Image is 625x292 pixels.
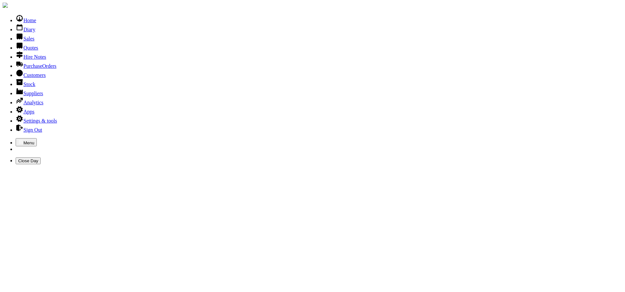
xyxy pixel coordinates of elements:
[16,109,35,114] a: Apps
[16,36,35,41] a: Sales
[16,91,43,96] a: Suppliers
[16,78,622,87] li: Stock
[16,45,38,51] a: Quotes
[16,27,35,32] a: Diary
[16,118,57,124] a: Settings & tools
[3,3,8,8] img: companylogo.jpg
[16,18,36,23] a: Home
[16,51,622,60] li: Hire Notes
[16,54,46,60] a: Hire Notes
[16,72,46,78] a: Customers
[16,127,42,133] a: Sign Out
[16,138,37,146] button: Menu
[16,87,622,96] li: Suppliers
[16,157,41,164] button: Close Day
[16,33,622,42] li: Sales
[16,81,35,87] a: Stock
[16,63,56,69] a: PurchaseOrders
[16,100,43,105] a: Analytics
